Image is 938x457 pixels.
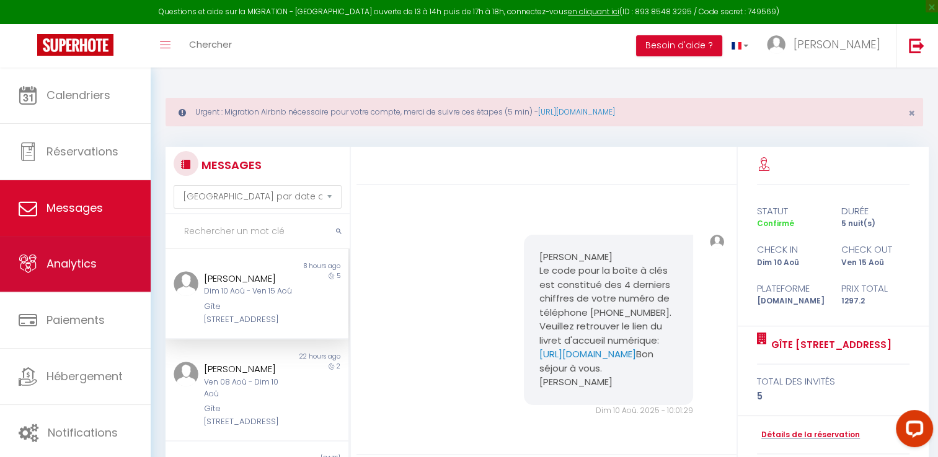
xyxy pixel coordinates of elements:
span: Chercher [189,38,232,51]
span: Messages [46,200,103,215]
a: ... [PERSON_NAME] [758,24,896,67]
iframe: LiveChat chat widget [886,405,938,457]
img: Super Booking [37,34,113,56]
span: 2 [337,362,340,371]
div: Prix total [833,281,918,296]
div: total des invités [757,374,909,389]
div: Ven 15 Aoû [833,257,918,269]
div: check in [749,242,833,257]
button: Close [908,108,915,119]
div: 5 nuit(s) [833,218,918,230]
button: Besoin d'aide ? [636,35,722,56]
pre: [PERSON_NAME] Le code pour la boîte à clés est constitué des 4 derniers chiffres de votre numéro ... [539,250,678,390]
a: Chercher [180,24,241,67]
span: Notifications [48,425,118,440]
div: [DOMAIN_NAME] [749,295,833,307]
div: 1297.2 [833,295,918,307]
div: statut [749,204,833,219]
span: Réservations [46,144,118,159]
div: 22 hours ago [257,352,348,362]
span: × [908,105,915,121]
img: ... [710,235,725,250]
span: Analytics [46,256,97,271]
div: Dim 10 Aoû [749,257,833,269]
div: durée [833,204,918,219]
a: [URL][DOMAIN_NAME] [538,107,615,117]
img: ... [174,362,198,386]
a: [URL][DOMAIN_NAME] [539,347,636,360]
img: logout [909,38,924,53]
div: Gîte [STREET_ADDRESS] [204,300,294,326]
div: Dim 10 Aoû. 2025 - 10:01:29 [524,405,694,417]
span: Confirmé [757,218,794,228]
a: Détails de la réservation [757,429,860,441]
div: Gîte [STREET_ADDRESS] [204,403,294,428]
div: Dim 10 Aoû - Ven 15 Aoû [204,285,294,297]
div: [PERSON_NAME] [204,271,294,286]
img: ... [174,271,198,296]
span: Hébergement [46,368,123,384]
input: Rechercher un mot clé [166,214,350,249]
span: [PERSON_NAME] [794,37,880,52]
div: Ven 08 Aoû - Dim 10 Aoû [204,376,294,400]
a: Gîte [STREET_ADDRESS] [767,337,892,352]
img: ... [767,35,785,54]
span: Calendriers [46,87,110,103]
h3: MESSAGES [198,151,262,179]
div: Urgent : Migration Airbnb nécessaire pour votre compte, merci de suivre ces étapes (5 min) - [166,98,923,126]
div: 5 [757,389,909,404]
div: check out [833,242,918,257]
div: 8 hours ago [257,261,348,271]
span: 5 [337,271,340,281]
div: Plateforme [749,281,833,296]
div: [PERSON_NAME] [204,362,294,376]
span: Paiements [46,312,105,328]
a: en cliquant ici [568,6,619,17]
